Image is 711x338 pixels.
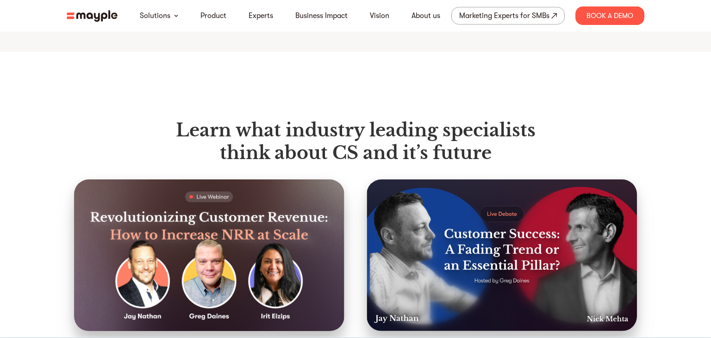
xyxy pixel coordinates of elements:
a: About us [412,10,440,21]
div: Marketing Experts for SMBs [459,9,549,22]
a: Marketing Experts for SMBs [451,7,565,25]
a: Product [200,10,226,21]
img: mayple-logo [67,10,118,22]
a: Solutions [140,10,170,21]
a: Business Impact [295,10,348,21]
a: Experts [249,10,273,21]
a: Vision [370,10,389,21]
img: arrow-down [174,14,178,17]
div: Book A Demo [575,6,644,25]
h1: Learn what industry leading specialists think about CS and it’s future [176,119,536,165]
